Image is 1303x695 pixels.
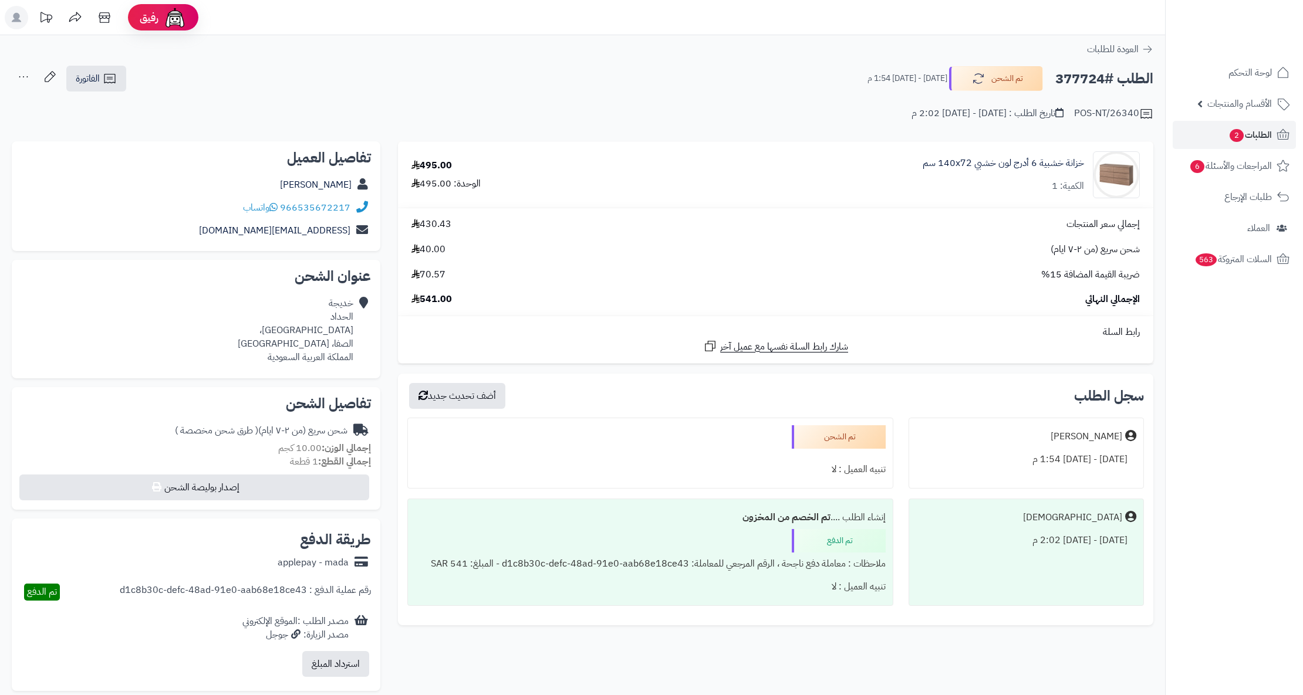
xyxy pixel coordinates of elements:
div: إنشاء الطلب .... [415,506,886,529]
span: شارك رابط السلة نفسها مع عميل آخر [720,340,848,354]
div: الكمية: 1 [1052,179,1084,193]
div: شحن سريع (من ٢-٧ ايام) [175,424,347,438]
span: الطلبات [1228,127,1272,143]
span: العودة للطلبات [1087,42,1139,56]
h2: تفاصيل العميل [21,151,371,165]
div: 495.00 [411,159,452,172]
a: شارك رابط السلة نفسها مع عميل آخر [703,339,848,354]
h3: سجل الطلب [1074,389,1144,403]
img: logo-2.png [1223,33,1292,57]
small: [DATE] - [DATE] 1:54 م [867,73,947,84]
h2: تفاصيل الشحن [21,396,371,411]
span: 541.00 [411,293,452,306]
a: العملاء [1173,214,1296,242]
strong: إجمالي القطع: [318,455,371,469]
a: [EMAIL_ADDRESS][DOMAIN_NAME] [199,223,350,238]
a: واتساب [243,201,278,215]
span: الأقسام والمنتجات [1207,96,1272,112]
span: طلبات الإرجاع [1224,189,1272,205]
div: POS-NT/26340 [1074,107,1153,121]
span: 430.43 [411,218,451,231]
div: مصدر الزيارة: جوجل [242,628,349,642]
a: الطلبات2 [1173,121,1296,149]
div: ملاحظات : معاملة دفع ناجحة ، الرقم المرجعي للمعاملة: d1c8b30c-defc-48ad-91e0-aab68e18ce43 - المبل... [415,552,886,575]
span: شحن سريع (من ٢-٧ ايام) [1051,243,1140,256]
div: تم الدفع [792,529,886,552]
a: المراجعات والأسئلة6 [1173,152,1296,180]
button: تم الشحن [949,66,1043,91]
h2: طريقة الدفع [300,533,371,547]
a: تحديثات المنصة [31,6,60,32]
a: السلات المتروكة563 [1173,245,1296,273]
img: ai-face.png [163,6,187,29]
div: تاريخ الطلب : [DATE] - [DATE] 2:02 م [912,107,1064,120]
span: تم الدفع [27,585,57,599]
span: 6 [1190,160,1204,173]
span: 563 [1196,253,1217,266]
strong: إجمالي الوزن: [322,441,371,455]
div: تم الشحن [792,425,886,449]
span: 40.00 [411,243,445,256]
b: تم الخصم من المخزون [742,510,831,524]
span: الفاتورة [76,72,100,86]
span: 70.57 [411,268,445,282]
div: رقم عملية الدفع : d1c8b30c-defc-48ad-91e0-aab68e18ce43 [120,584,371,601]
a: خزانة خشبية 6 أدرج لون خشبي 140x72 سم [923,157,1084,170]
div: [DATE] - [DATE] 1:54 م [916,448,1136,471]
img: 1752058398-1(9)-90x90.jpg [1093,151,1139,198]
span: العملاء [1247,220,1270,236]
div: [DATE] - [DATE] 2:02 م [916,529,1136,552]
div: رابط السلة [403,326,1149,339]
div: الوحدة: 495.00 [411,177,481,191]
span: 2 [1230,129,1244,142]
a: العودة للطلبات [1087,42,1153,56]
div: تنبيه العميل : لا [415,575,886,598]
button: أضف تحديث جديد [409,383,505,409]
button: إصدار بوليصة الشحن [19,474,369,500]
h2: عنوان الشحن [21,269,371,283]
small: 10.00 كجم [278,441,371,455]
button: استرداد المبلغ [302,651,369,677]
span: السلات المتروكة [1194,251,1272,267]
div: خديجة الحداد [GEOGRAPHIC_DATA]، الصفا، [GEOGRAPHIC_DATA] المملكة العربية السعودية [238,297,353,364]
span: ( طرق شحن مخصصة ) [175,423,258,438]
span: رفيق [140,11,158,25]
div: تنبيه العميل : لا [415,458,886,481]
a: الفاتورة [66,66,126,91]
span: ضريبة القيمة المضافة 15% [1041,268,1140,282]
div: مصدر الطلب :الموقع الإلكتروني [242,615,349,642]
a: لوحة التحكم [1173,59,1296,87]
span: المراجعات والأسئلة [1189,158,1272,174]
span: إجمالي سعر المنتجات [1066,218,1140,231]
h2: الطلب #377724 [1055,67,1153,91]
span: الإجمالي النهائي [1085,293,1140,306]
span: لوحة التحكم [1228,65,1272,81]
div: [PERSON_NAME] [1051,430,1122,443]
div: [DEMOGRAPHIC_DATA] [1023,511,1122,524]
a: [PERSON_NAME] [280,178,352,192]
div: applepay - mada [278,556,349,569]
a: 966535672217 [280,201,350,215]
a: طلبات الإرجاع [1173,183,1296,211]
small: 1 قطعة [290,455,371,469]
